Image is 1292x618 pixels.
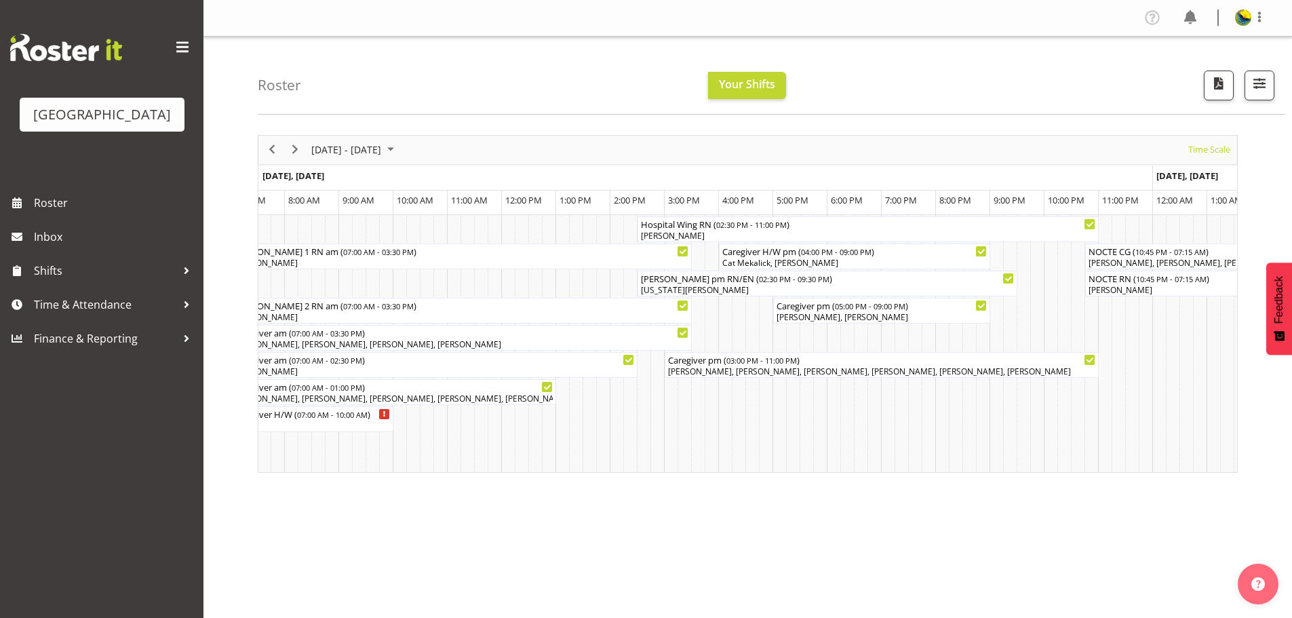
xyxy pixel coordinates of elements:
[10,34,122,61] img: Rosterit website logo
[34,328,176,349] span: Finance & Reporting
[777,298,987,312] div: Caregiver pm ( )
[560,194,591,206] span: 1:00 PM
[708,72,786,99] button: Your Shifts
[234,407,390,421] div: Caregiver H/W ( )
[1266,263,1292,355] button: Feedback - Show survey
[641,217,1095,231] div: Hospital Wing RN ( )
[263,141,281,158] button: Previous
[641,271,1014,285] div: [PERSON_NAME] pm RN/EN ( )
[726,355,797,366] span: 03:00 PM - 11:00 PM
[262,170,324,182] span: [DATE], [DATE]
[231,352,638,378] div: Caregiver am Begin From Wednesday, October 29, 2025 at 7:00:00 AM GMT+13:00 Ends At Wednesday, Oc...
[234,353,634,366] div: Caregiver am ( )
[777,194,808,206] span: 5:00 PM
[1135,246,1206,257] span: 10:45 PM - 07:15 AM
[719,244,990,269] div: Caregiver H/W pm Begin From Wednesday, October 29, 2025 at 4:00:00 PM GMT+13:00 Ends At Wednesday...
[343,246,414,257] span: 07:00 AM - 03:30 PM
[234,380,553,393] div: Caregiver am ( )
[801,246,872,257] span: 04:00 PM - 09:00 PM
[234,339,688,351] div: [PERSON_NAME], [PERSON_NAME], [PERSON_NAME], [PERSON_NAME]
[234,393,553,405] div: [PERSON_NAME], [PERSON_NAME], [PERSON_NAME], [PERSON_NAME], [PERSON_NAME], [PERSON_NAME], [PERSON...
[234,326,688,339] div: Caregiver am ( )
[292,328,362,339] span: 07:00 AM - 03:30 PM
[231,406,393,432] div: Caregiver H/W Begin From Wednesday, October 29, 2025 at 7:00:00 AM GMT+13:00 Ends At Wednesday, O...
[231,298,692,324] div: Ressie 2 RN am Begin From Wednesday, October 29, 2025 at 7:00:00 AM GMT+13:00 Ends At Wednesday, ...
[297,409,368,420] span: 07:00 AM - 10:00 AM
[307,136,402,164] div: Oct 27 - Nov 02, 2025
[258,77,301,93] h4: Roster
[668,194,700,206] span: 3:00 PM
[665,352,1099,378] div: Caregiver pm Begin From Wednesday, October 29, 2025 at 3:00:00 PM GMT+13:00 Ends At Wednesday, Oc...
[309,141,400,158] button: October 2025
[1204,71,1234,100] button: Download a PDF of the roster according to the set date range.
[231,325,692,351] div: Caregiver am Begin From Wednesday, October 29, 2025 at 7:00:00 AM GMT+13:00 Ends At Wednesday, Oc...
[1235,9,1251,26] img: gemma-hall22491374b5f274993ff8414464fec47f.png
[641,284,1014,296] div: [US_STATE][PERSON_NAME]
[716,219,787,230] span: 02:30 PM - 11:00 PM
[638,216,1099,242] div: Hospital Wing RN Begin From Wednesday, October 29, 2025 at 2:30:00 PM GMT+13:00 Ends At Wednesday...
[505,194,542,206] span: 12:00 PM
[234,244,688,258] div: [PERSON_NAME] 1 RN am ( )
[939,194,971,206] span: 8:00 PM
[759,273,829,284] span: 02:30 PM - 09:30 PM
[641,230,1095,242] div: [PERSON_NAME]
[722,194,754,206] span: 4:00 PM
[835,301,905,311] span: 05:00 PM - 09:00 PM
[33,104,171,125] div: [GEOGRAPHIC_DATA]
[1211,194,1242,206] span: 1:00 AM
[286,141,305,158] button: Next
[719,77,775,92] span: Your Shifts
[1187,141,1232,158] span: Time Scale
[343,301,414,311] span: 07:00 AM - 03:30 PM
[1048,194,1084,206] span: 10:00 PM
[1156,170,1218,182] span: [DATE], [DATE]
[1273,276,1285,324] span: Feedback
[773,298,990,324] div: Caregiver pm Begin From Wednesday, October 29, 2025 at 5:00:00 PM GMT+13:00 Ends At Wednesday, Oc...
[1136,273,1207,284] span: 10:45 PM - 07:15 AM
[777,311,987,324] div: [PERSON_NAME], [PERSON_NAME]
[231,379,556,405] div: Caregiver am Begin From Wednesday, October 29, 2025 at 7:00:00 AM GMT+13:00 Ends At Wednesday, Oc...
[234,311,688,324] div: [PERSON_NAME]
[283,136,307,164] div: next period
[722,244,987,258] div: Caregiver H/W pm ( )
[614,194,646,206] span: 2:00 PM
[34,294,176,315] span: Time & Attendance
[722,257,987,269] div: Cat Mekalick, [PERSON_NAME]
[1156,194,1193,206] span: 12:00 AM
[638,271,1017,296] div: Ressie pm RN/EN Begin From Wednesday, October 29, 2025 at 2:30:00 PM GMT+13:00 Ends At Wednesday,...
[34,260,176,281] span: Shifts
[668,353,1095,366] div: Caregiver pm ( )
[1186,141,1233,158] button: Time Scale
[260,136,283,164] div: previous period
[668,366,1095,378] div: [PERSON_NAME], [PERSON_NAME], [PERSON_NAME], [PERSON_NAME], [PERSON_NAME], [PERSON_NAME]
[1245,71,1274,100] button: Filter Shifts
[231,244,692,269] div: Ressie 1 RN am Begin From Wednesday, October 29, 2025 at 7:00:00 AM GMT+13:00 Ends At Wednesday, ...
[288,194,320,206] span: 8:00 AM
[885,194,917,206] span: 7:00 PM
[397,194,433,206] span: 10:00 AM
[1102,194,1139,206] span: 11:00 PM
[310,141,383,158] span: [DATE] - [DATE]
[292,382,362,393] span: 07:00 AM - 01:00 PM
[34,193,197,213] span: Roster
[292,355,362,366] span: 07:00 AM - 02:30 PM
[34,227,197,247] span: Inbox
[1251,577,1265,591] img: help-xxl-2.png
[234,298,688,312] div: [PERSON_NAME] 2 RN am ( )
[994,194,1025,206] span: 9:00 PM
[451,194,488,206] span: 11:00 AM
[342,194,374,206] span: 9:00 AM
[234,257,688,269] div: [PERSON_NAME]
[234,366,634,378] div: [PERSON_NAME]
[258,135,1238,473] div: Timeline Week of October 27, 2025
[831,194,863,206] span: 6:00 PM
